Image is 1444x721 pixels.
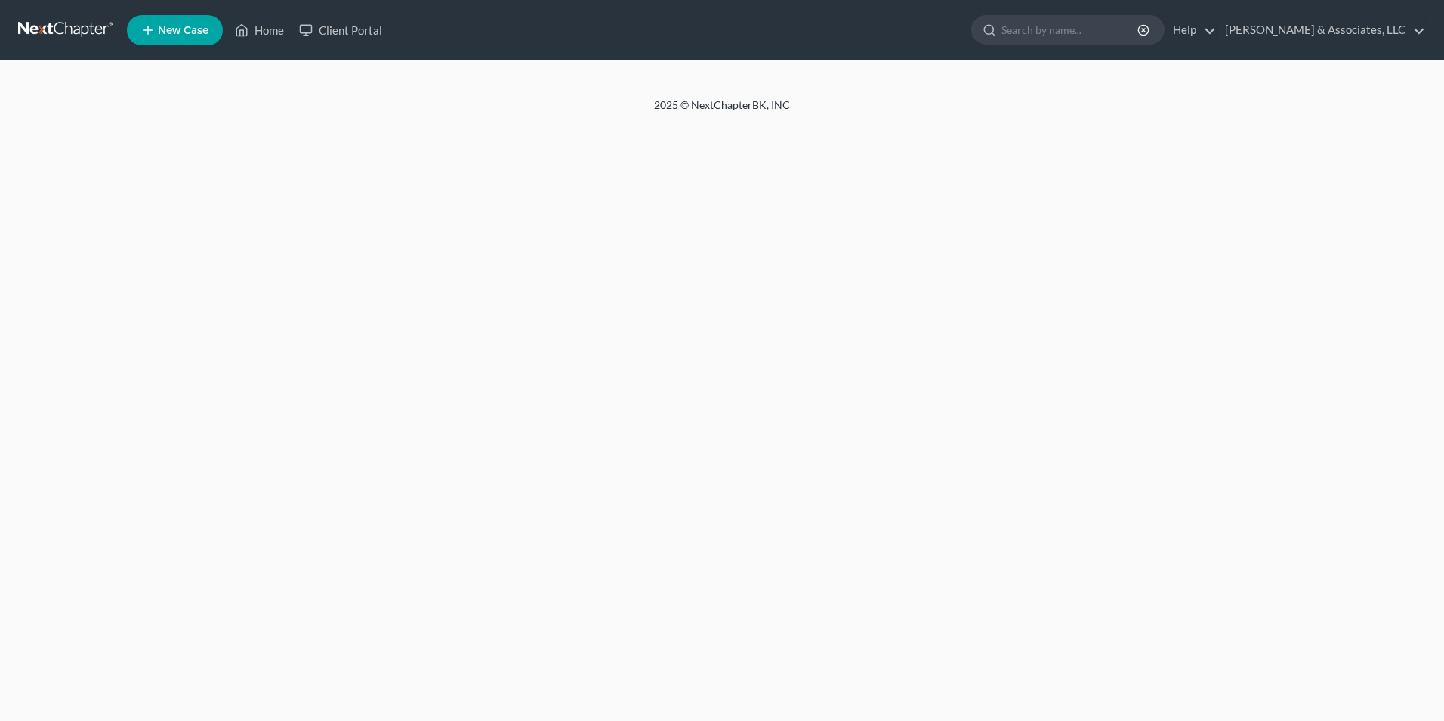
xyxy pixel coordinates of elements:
[1217,17,1425,44] a: [PERSON_NAME] & Associates, LLC
[1001,16,1140,44] input: Search by name...
[227,17,292,44] a: Home
[292,97,1152,125] div: 2025 © NextChapterBK, INC
[1165,17,1216,44] a: Help
[292,17,390,44] a: Client Portal
[158,25,208,36] span: New Case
